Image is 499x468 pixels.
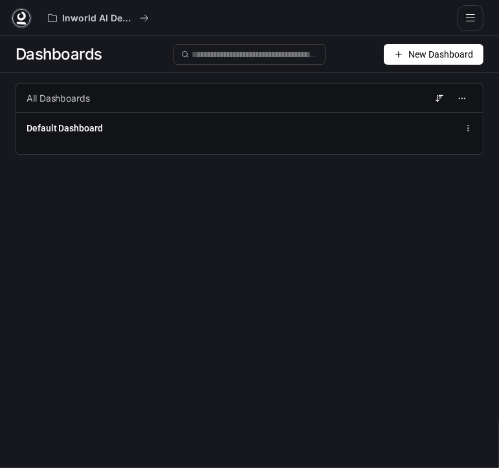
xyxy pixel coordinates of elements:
p: Inworld AI Demos [62,13,135,24]
button: open drawer [458,5,483,31]
span: Dashboards [16,41,102,67]
span: New Dashboard [408,47,473,61]
button: New Dashboard [384,44,483,65]
span: All Dashboards [27,92,90,105]
a: Default Dashboard [27,122,103,135]
button: All workspaces [42,5,155,31]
